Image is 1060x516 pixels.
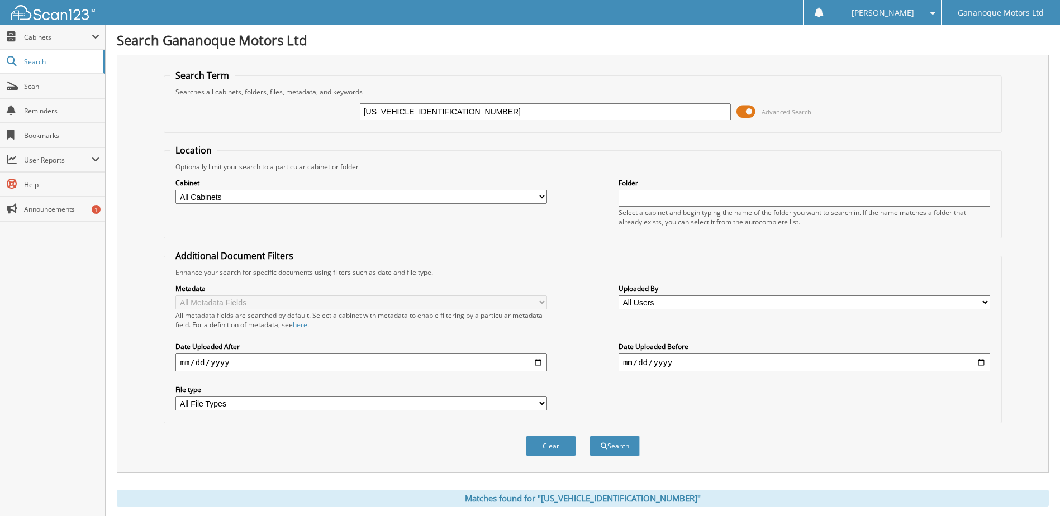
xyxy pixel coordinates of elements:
[24,204,99,214] span: Announcements
[170,267,995,277] div: Enhance your search for specific documents using filters such as date and file type.
[958,9,1044,16] span: Gananoque Motors Ltd
[170,250,299,262] legend: Additional Document Filters
[117,490,1049,507] div: Matches found for "[US_VEHICLE_IDENTIFICATION_NUMBER]"
[117,31,1049,49] h1: Search Gananoque Motors Ltd
[24,155,92,165] span: User Reports
[175,310,547,329] div: All metadata fields are searched by default. Select a cabinet with metadata to enable filtering b...
[24,180,99,189] span: Help
[852,9,914,16] span: [PERSON_NAME]
[293,320,307,329] a: here
[619,208,990,227] div: Select a cabinet and begin typing the name of the folder you want to search in. If the name match...
[590,436,640,456] button: Search
[170,69,235,82] legend: Search Term
[526,436,576,456] button: Clear
[175,353,547,371] input: start
[619,178,990,188] label: Folder
[24,82,99,91] span: Scan
[24,32,92,42] span: Cabinets
[170,144,217,156] legend: Location
[175,385,547,394] label: File type
[175,284,547,293] label: Metadata
[92,205,101,214] div: 1
[11,5,95,20] img: scan123-logo-white.svg
[619,342,990,351] label: Date Uploaded Before
[762,108,811,116] span: Advanced Search
[170,162,995,171] div: Optionally limit your search to a particular cabinet or folder
[24,106,99,116] span: Reminders
[619,353,990,371] input: end
[24,57,98,66] span: Search
[175,178,547,188] label: Cabinet
[619,284,990,293] label: Uploaded By
[24,131,99,140] span: Bookmarks
[175,342,547,351] label: Date Uploaded After
[170,87,995,97] div: Searches all cabinets, folders, files, metadata, and keywords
